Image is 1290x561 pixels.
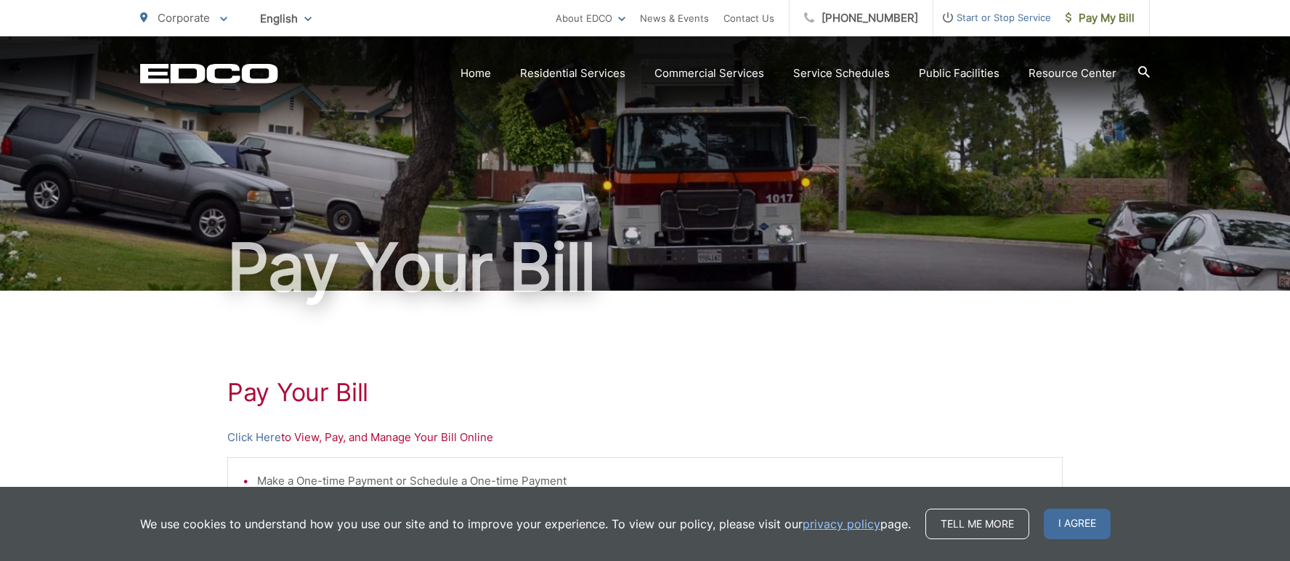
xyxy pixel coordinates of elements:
[1029,65,1116,82] a: Resource Center
[520,65,625,82] a: Residential Services
[556,9,625,27] a: About EDCO
[654,65,764,82] a: Commercial Services
[140,63,278,84] a: EDCD logo. Return to the homepage.
[919,65,999,82] a: Public Facilities
[227,429,281,446] a: Click Here
[227,429,1063,446] p: to View, Pay, and Manage Your Bill Online
[227,378,1063,407] h1: Pay Your Bill
[158,11,210,25] span: Corporate
[803,515,880,533] a: privacy policy
[1044,509,1111,539] span: I agree
[140,231,1150,304] h1: Pay Your Bill
[723,9,774,27] a: Contact Us
[257,472,1047,490] li: Make a One-time Payment or Schedule a One-time Payment
[793,65,890,82] a: Service Schedules
[1066,9,1135,27] span: Pay My Bill
[461,65,491,82] a: Home
[925,509,1029,539] a: Tell me more
[640,9,709,27] a: News & Events
[140,515,911,533] p: We use cookies to understand how you use our site and to improve your experience. To view our pol...
[249,6,322,31] span: English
